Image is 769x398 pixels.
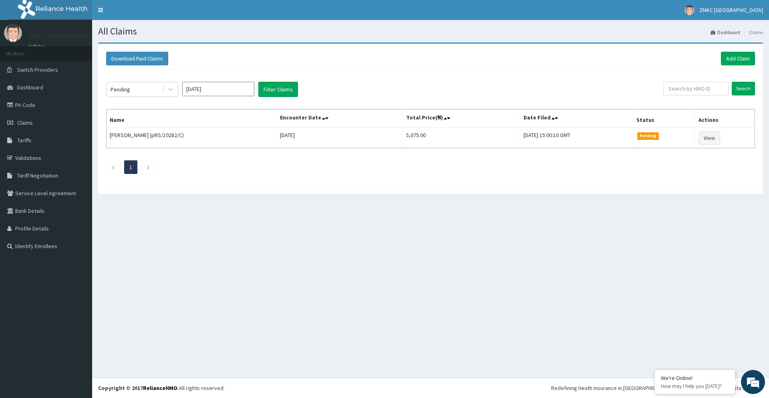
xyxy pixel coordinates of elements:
[699,6,763,14] span: ZMKC [GEOGRAPHIC_DATA]
[147,164,150,171] a: Next page
[684,5,695,15] img: User Image
[520,127,633,148] td: [DATE] 15:00:10 GMT
[28,32,113,40] p: ZMKC [GEOGRAPHIC_DATA]
[107,109,277,128] th: Name
[17,84,43,91] span: Dashboard
[699,131,720,145] a: View
[17,66,58,73] span: Switch Providers
[695,109,755,128] th: Actions
[107,127,277,148] td: [PERSON_NAME] (pRS/10282/C)
[17,172,58,179] span: Tariff Negotiation
[276,109,403,128] th: Encounter Date
[182,82,254,96] input: Select Month and Year
[4,24,22,42] img: User Image
[129,164,132,171] a: Page 1 is your current page
[98,384,179,392] strong: Copyright © 2017 .
[551,384,763,392] div: Redefining Heath Insurance in [GEOGRAPHIC_DATA] using Telemedicine and Data Science!
[663,82,729,95] input: Search by HMO ID
[403,127,520,148] td: 5,075.00
[741,29,763,36] li: Claims
[106,52,168,65] button: Download Paid Claims
[98,26,763,36] h1: All Claims
[403,109,520,128] th: Total Price(₦)
[17,119,33,126] span: Claims
[258,82,298,97] button: Filter Claims
[111,85,130,93] div: Pending
[661,383,729,390] p: How may I help you today?
[637,132,659,139] span: Pending
[92,378,769,398] footer: All rights reserved.
[111,164,115,171] a: Previous page
[732,82,755,95] input: Search
[17,137,32,144] span: Tariffs
[143,384,177,392] a: RelianceHMO
[276,127,403,148] td: [DATE]
[633,109,695,128] th: Status
[661,374,729,382] div: We're Online!
[721,52,755,65] a: Add Claim
[28,44,47,49] a: Online
[711,29,740,36] a: Dashboard
[520,109,633,128] th: Date Filed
